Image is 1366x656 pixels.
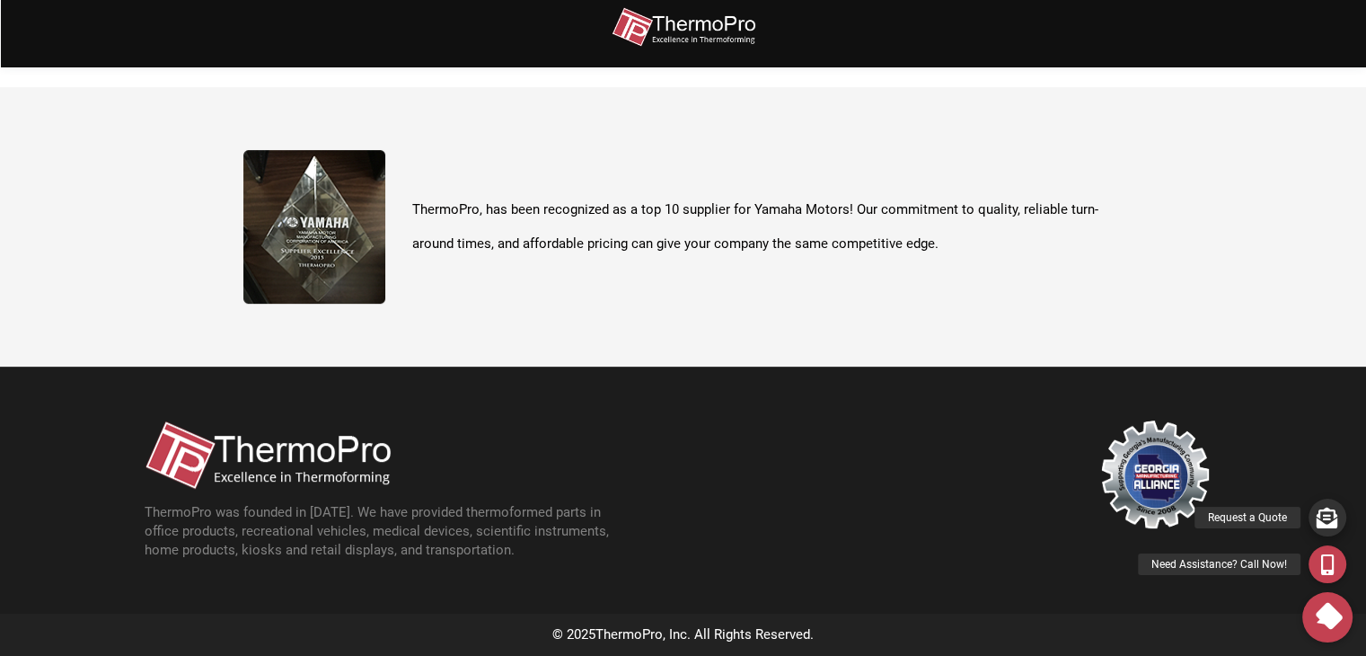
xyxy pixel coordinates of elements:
[1138,554,1300,575] div: Need Assistance? Call Now!
[612,7,755,48] img: thermopro-logo-non-iso
[1309,545,1346,583] a: Need Assistance? Call Now!
[595,626,663,643] span: ThermoPro
[145,503,630,560] p: ThermoPro was founded in [DATE]. We have provided thermoformed parts in office products, recreati...
[127,623,1240,648] div: © 2025 , Inc. All Rights Reserved.
[1101,421,1209,528] img: georgia-manufacturing-alliance
[145,421,391,490] img: thermopro-logo-non-iso
[1309,499,1346,536] a: Request a Quote
[412,193,1124,261] p: ThermoPro, has been recognized as a top 10 supplier for Yamaha Motors! Our commitment to quality,...
[1194,507,1300,528] div: Request a Quote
